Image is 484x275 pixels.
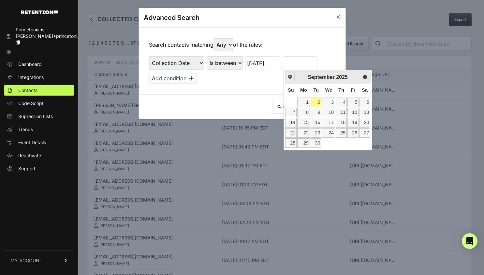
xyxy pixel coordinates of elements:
a: 5 [347,98,359,107]
span: Code Script [18,100,44,107]
button: Cancel [272,100,296,114]
a: MY ACCOUNT [4,251,74,270]
span: [PERSON_NAME]+princetonian... [16,33,86,39]
h3: Advanced Search [144,13,199,22]
a: 16 [311,118,322,127]
span: Monday [300,87,307,93]
span: Trends [18,126,33,133]
a: Trends [4,124,74,135]
a: 25 [336,128,347,138]
span: Support [18,165,36,172]
a: 19 [347,118,359,127]
div: Princetonians... [16,26,86,33]
span: Thursday [338,87,344,93]
a: 20 [359,118,370,127]
a: 17 [322,118,335,127]
a: Princetonians... [PERSON_NAME]+princetonian... [4,24,74,48]
span: Contacts [18,87,37,94]
div: Open Intercom Messenger [462,233,477,249]
a: 21 [285,128,297,138]
a: 8 [297,108,310,117]
p: Search contacts matching of the rules: [149,38,263,51]
span: Next [362,74,368,80]
a: Code Script [4,98,74,109]
a: 24 [322,128,335,138]
a: Dashboard [4,59,74,69]
a: 14 [285,118,297,127]
a: 10 [322,108,335,117]
img: Retention.com [21,10,58,14]
a: 1 [297,98,310,107]
a: 27 [359,128,370,138]
a: Support [4,163,74,174]
a: Integrations [4,72,74,83]
a: 7 [285,108,297,117]
a: 12 [347,108,359,117]
a: 29 [297,138,310,148]
a: 3 [322,98,335,107]
a: 28 [285,138,297,148]
a: 15 [297,118,310,127]
a: 22 [297,128,310,138]
a: Supression Lists [4,111,74,122]
span: Saturday [362,87,368,93]
span: Prev [287,74,293,79]
a: 9 [311,108,322,117]
span: Tuesday [313,87,319,93]
span: Integrations [18,74,44,81]
a: Reactivate [4,150,74,161]
a: 4 [336,98,347,107]
a: 26 [347,128,359,138]
span: Sunday [288,87,294,93]
span: Event Details [18,139,46,146]
a: 23 [311,128,322,138]
a: Contacts [4,85,74,96]
a: Next [360,72,370,82]
span: MY ACCOUNT [10,257,42,264]
a: 18 [336,118,347,127]
span: Dashboard [18,61,42,68]
span: Wednesday [325,87,332,93]
button: Add condition [149,73,197,84]
a: 2 [311,98,322,107]
span: Friday [351,87,355,93]
a: 13 [359,108,370,117]
span: 2025 [336,74,348,80]
a: Prev [286,72,295,82]
a: 11 [336,108,347,117]
a: 30 [311,138,322,148]
a: Event Details [4,137,74,148]
span: Reactivate [18,152,41,159]
span: September [308,74,335,80]
a: 6 [359,98,370,107]
span: Supression Lists [18,113,53,120]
